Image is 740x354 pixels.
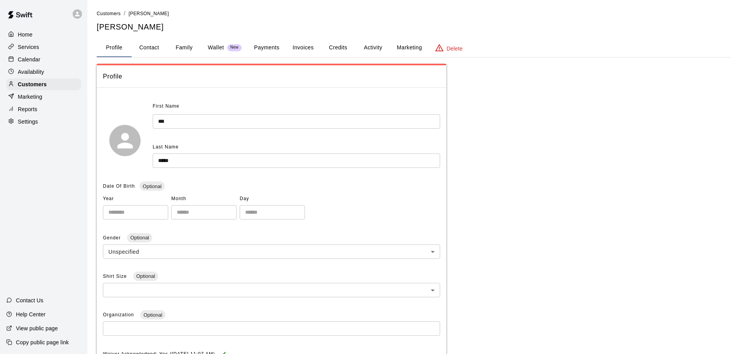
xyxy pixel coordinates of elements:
[97,11,121,16] span: Customers
[16,338,69,346] p: Copy public page link
[97,38,731,57] div: basic tabs example
[6,29,81,40] a: Home
[124,9,125,17] li: /
[103,71,440,82] span: Profile
[97,22,731,32] h5: [PERSON_NAME]
[6,91,81,103] a: Marketing
[18,93,42,101] p: Marketing
[6,41,81,53] a: Services
[6,103,81,115] a: Reports
[97,9,731,18] nav: breadcrumb
[6,116,81,127] a: Settings
[240,193,305,205] span: Day
[103,183,135,189] span: Date Of Birth
[97,10,121,16] a: Customers
[103,235,122,241] span: Gender
[6,54,81,65] a: Calendar
[6,66,81,78] a: Availability
[320,38,355,57] button: Credits
[286,38,320,57] button: Invoices
[103,193,168,205] span: Year
[97,38,132,57] button: Profile
[18,31,33,38] p: Home
[103,244,440,259] div: Unspecified
[140,312,165,318] span: Optional
[16,296,44,304] p: Contact Us
[103,312,136,317] span: Organization
[16,310,45,318] p: Help Center
[153,144,179,150] span: Last Name
[132,38,167,57] button: Contact
[167,38,202,57] button: Family
[18,80,47,88] p: Customers
[103,274,129,279] span: Shirt Size
[355,38,390,57] button: Activity
[227,45,242,50] span: New
[129,11,169,16] span: [PERSON_NAME]
[390,38,428,57] button: Marketing
[18,43,39,51] p: Services
[18,105,37,113] p: Reports
[127,235,152,241] span: Optional
[171,193,237,205] span: Month
[133,273,158,279] span: Optional
[18,118,38,126] p: Settings
[248,38,286,57] button: Payments
[18,68,44,76] p: Availability
[6,78,81,90] a: Customers
[16,324,58,332] p: View public page
[139,183,164,189] span: Optional
[447,45,463,52] p: Delete
[153,100,179,113] span: First Name
[18,56,40,63] p: Calendar
[208,44,224,52] p: Wallet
